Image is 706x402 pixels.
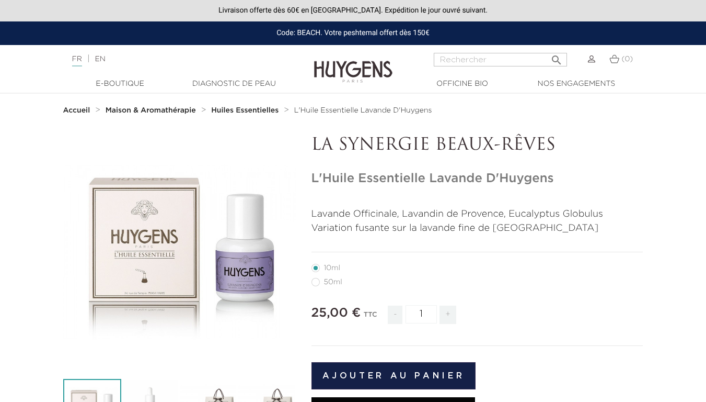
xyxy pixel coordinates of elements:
[95,55,105,63] a: EN
[311,207,643,221] p: Lavande Officinale, Lavandin de Provence, Eucalyptus Globulus
[388,306,402,324] span: -
[211,106,281,115] a: Huiles Essentielles
[406,305,437,323] input: Quantité
[434,53,567,66] input: Rechercher
[311,136,643,155] p: LA SYNERGIE BEAUX-RÊVES
[410,79,515,90] a: Officine Bio
[439,306,456,324] span: +
[68,79,172,90] a: E-Boutique
[294,106,432,115] a: L'Huile Essentielle Lavande D'Huygens
[314,44,392,84] img: Huygens
[364,304,377,332] div: TTC
[72,55,82,66] a: FR
[524,79,629,90] a: Nos engagements
[63,107,90,114] strong: Accueil
[311,264,353,272] label: 10ml
[311,221,643,236] p: Variation fusante sur la lavande fine de [GEOGRAPHIC_DATA]
[311,362,476,389] button: Ajouter au panier
[311,278,355,286] label: 50ml
[294,107,432,114] span: L'Huile Essentielle Lavande D'Huygens
[63,106,92,115] a: Accueil
[311,171,643,186] h1: L'Huile Essentielle Lavande D'Huygens
[550,51,563,63] i: 
[106,106,199,115] a: Maison & Aromathérapie
[67,53,286,65] div: |
[211,107,279,114] strong: Huiles Essentielles
[182,79,286,90] a: Diagnostic de peau
[547,50,566,64] button: 
[106,107,196,114] strong: Maison & Aromathérapie
[311,307,361,319] span: 25,00 €
[621,55,633,63] span: (0)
